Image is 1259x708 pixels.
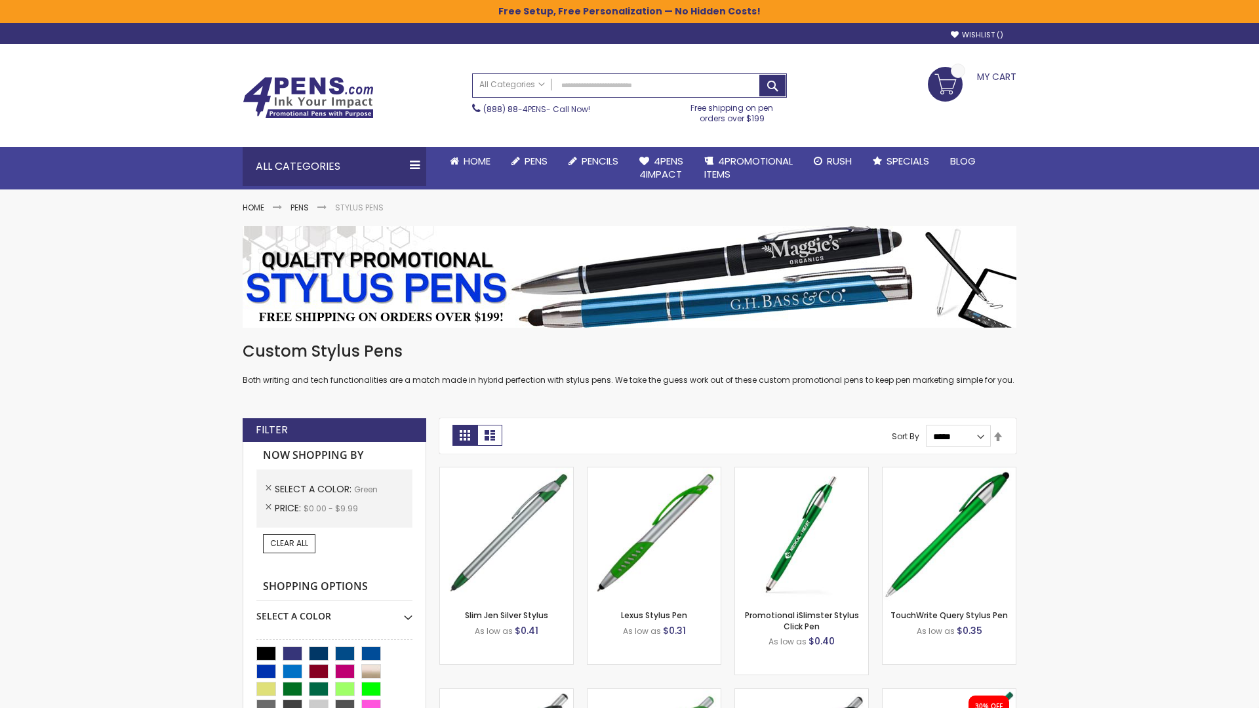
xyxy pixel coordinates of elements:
[917,625,955,637] span: As low as
[335,202,384,213] strong: Stylus Pens
[475,625,513,637] span: As low as
[270,538,308,549] span: Clear All
[439,147,501,176] a: Home
[950,154,976,168] span: Blog
[887,154,929,168] span: Specials
[735,688,868,699] a: Lexus Metallic Stylus Pen-Green
[452,425,477,446] strong: Grid
[263,534,315,553] a: Clear All
[582,154,618,168] span: Pencils
[483,104,546,115] a: (888) 88-4PENS
[275,482,354,496] span: Select A Color
[558,147,629,176] a: Pencils
[243,77,374,119] img: 4Pens Custom Pens and Promotional Products
[440,467,573,600] img: Slim Jen Silver Stylus-Green
[890,610,1008,621] a: TouchWrite Query Stylus Pen
[243,147,426,186] div: All Categories
[290,202,309,213] a: Pens
[704,154,793,181] span: 4PROMOTIONAL ITEMS
[473,74,551,96] a: All Categories
[501,147,558,176] a: Pens
[623,625,661,637] span: As low as
[440,688,573,699] a: Boston Stylus Pen-Green
[769,636,807,647] span: As low as
[803,147,862,176] a: Rush
[694,147,803,189] a: 4PROMOTIONALITEMS
[663,624,686,637] span: $0.31
[256,600,412,623] div: Select A Color
[256,573,412,601] strong: Shopping Options
[940,147,986,176] a: Blog
[883,688,1016,699] a: iSlimster II - Full Color-Green
[525,154,548,168] span: Pens
[465,610,548,621] a: Slim Jen Silver Stylus
[809,635,835,648] span: $0.40
[827,154,852,168] span: Rush
[483,104,590,115] span: - Call Now!
[745,610,859,631] a: Promotional iSlimster Stylus Click Pen
[440,467,573,478] a: Slim Jen Silver Stylus-Green
[951,30,1003,40] a: Wishlist
[588,688,721,699] a: Boston Silver Stylus Pen-Green
[735,467,868,478] a: Promotional iSlimster Stylus Click Pen-Green
[629,147,694,189] a: 4Pens4impact
[304,503,358,514] span: $0.00 - $9.99
[256,423,288,437] strong: Filter
[515,624,538,637] span: $0.41
[256,442,412,469] strong: Now Shopping by
[862,147,940,176] a: Specials
[639,154,683,181] span: 4Pens 4impact
[588,467,721,478] a: Lexus Stylus Pen-Green
[735,467,868,600] img: Promotional iSlimster Stylus Click Pen-Green
[243,341,1016,386] div: Both writing and tech functionalities are a match made in hybrid perfection with stylus pens. We ...
[354,484,378,495] span: Green
[243,226,1016,328] img: Stylus Pens
[957,624,982,637] span: $0.35
[883,467,1016,600] img: TouchWrite Query Stylus Pen-Green
[275,501,304,515] span: Price
[588,467,721,600] img: Lexus Stylus Pen-Green
[892,431,919,442] label: Sort By
[243,202,264,213] a: Home
[677,98,788,124] div: Free shipping on pen orders over $199
[621,610,687,621] a: Lexus Stylus Pen
[464,154,490,168] span: Home
[479,79,545,90] span: All Categories
[883,467,1016,478] a: TouchWrite Query Stylus Pen-Green
[243,341,1016,362] h1: Custom Stylus Pens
